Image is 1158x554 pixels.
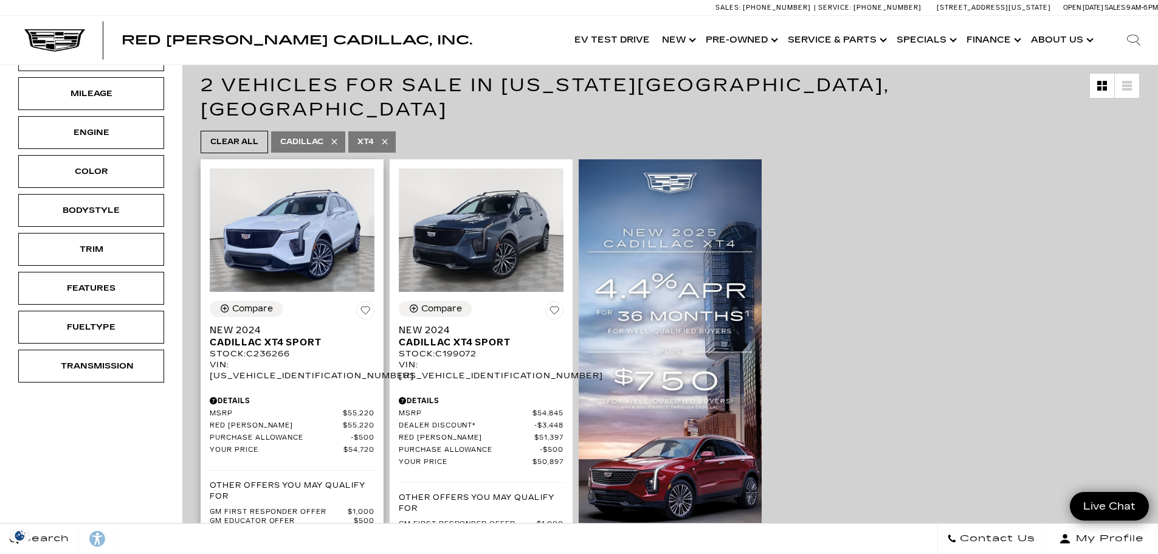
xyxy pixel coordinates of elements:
[61,359,122,373] div: Transmission
[6,529,34,542] section: Click to Open Cookie Consent Modal
[534,421,563,431] span: $3,448
[399,434,534,443] span: Red [PERSON_NAME]
[853,4,922,12] span: [PHONE_NUMBER]
[201,74,890,120] span: 2 Vehicles for Sale in [US_STATE][GEOGRAPHIC_DATA], [GEOGRAPHIC_DATA]
[210,395,374,406] div: Pricing Details - New 2024 Cadillac XT4 Sport
[343,421,374,431] span: $55,220
[399,458,532,467] span: Your Price
[715,4,814,11] a: Sales: [PHONE_NUMBER]
[210,446,374,455] a: Your Price $54,720
[210,134,258,150] span: Clear All
[210,301,283,317] button: Compare Vehicle
[960,16,1025,64] a: Finance
[1077,499,1142,513] span: Live Chat
[61,204,122,217] div: Bodystyle
[61,165,122,178] div: Color
[348,508,374,517] span: $1,000
[210,508,348,517] span: GM First Responder Offer
[210,324,374,348] a: New 2024Cadillac XT4 Sport
[18,311,164,344] div: FueltypeFueltype
[210,434,374,443] a: Purchase Allowance $500
[399,348,563,359] div: Stock : C199072
[210,421,343,431] span: Red [PERSON_NAME]
[210,517,374,526] a: GM Educator Offer $500
[399,395,563,406] div: Pricing Details - New 2024 Cadillac XT4 Sport
[280,134,323,150] span: Cadillac
[61,126,122,139] div: Engine
[356,301,374,324] button: Save Vehicle
[399,520,563,529] a: GM First Responder Offer $1,000
[351,434,374,443] span: $500
[818,4,852,12] span: Service:
[18,116,164,149] div: EngineEngine
[1063,4,1103,12] span: Open [DATE]
[210,359,374,381] div: VIN: [US_VEHICLE_IDENTIFICATION_NUMBER]
[399,324,554,336] span: New 2024
[210,348,374,359] div: Stock : C236266
[937,4,1051,12] a: [STREET_ADDRESS][US_STATE]
[24,29,85,52] img: Cadillac Dark Logo with Cadillac White Text
[210,480,374,502] p: Other Offers You May Qualify For
[399,336,554,348] span: Cadillac XT4 Sport
[210,421,374,431] a: Red [PERSON_NAME] $55,220
[354,517,374,526] span: $500
[18,194,164,227] div: BodystyleBodystyle
[545,301,563,324] button: Save Vehicle
[532,458,563,467] span: $50,897
[568,16,656,64] a: EV Test Drive
[399,492,563,514] p: Other Offers You May Qualify For
[232,303,273,314] div: Compare
[18,77,164,110] div: MileageMileage
[399,458,563,467] a: Your Price $50,897
[937,524,1045,554] a: Contact Us
[540,446,563,455] span: $500
[61,282,122,295] div: Features
[715,4,741,12] span: Sales:
[1126,4,1158,12] span: 9 AM-6 PM
[891,16,960,64] a: Specials
[399,421,563,431] a: Dealer Discount* $3,448
[814,4,925,11] a: Service: [PHONE_NUMBER]
[343,446,374,455] span: $54,720
[537,520,563,529] span: $1,000
[532,409,563,418] span: $54,845
[343,409,374,418] span: $55,220
[18,350,164,383] div: TransmissionTransmission
[210,324,365,336] span: New 2024
[957,530,1035,547] span: Contact Us
[782,16,891,64] a: Service & Parts
[1045,524,1158,554] button: Open user profile menu
[534,434,563,443] span: $51,397
[399,301,472,317] button: Compare Vehicle
[210,434,351,443] span: Purchase Allowance
[210,508,374,517] a: GM First Responder Offer $1,000
[399,168,563,292] img: 2024 Cadillac XT4 Sport
[6,529,34,542] img: Opt-Out Icon
[210,168,374,292] img: 2024 Cadillac XT4 Sport
[210,446,343,455] span: Your Price
[743,4,811,12] span: [PHONE_NUMBER]
[210,409,343,418] span: MSRP
[357,134,374,150] span: XT4
[61,320,122,334] div: Fueltype
[1025,16,1097,64] a: About Us
[656,16,700,64] a: New
[399,520,537,529] span: GM First Responder Offer
[1071,530,1144,547] span: My Profile
[61,243,122,256] div: Trim
[399,409,563,418] a: MSRP $54,845
[700,16,782,64] a: Pre-Owned
[399,446,563,455] a: Purchase Allowance $500
[1105,4,1126,12] span: Sales:
[421,303,462,314] div: Compare
[19,530,69,547] span: Search
[399,446,540,455] span: Purchase Allowance
[122,34,472,46] a: Red [PERSON_NAME] Cadillac, Inc.
[1070,492,1149,521] a: Live Chat
[122,33,472,47] span: Red [PERSON_NAME] Cadillac, Inc.
[18,233,164,266] div: TrimTrim
[18,155,164,188] div: ColorColor
[61,87,122,100] div: Mileage
[399,434,563,443] a: Red [PERSON_NAME] $51,397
